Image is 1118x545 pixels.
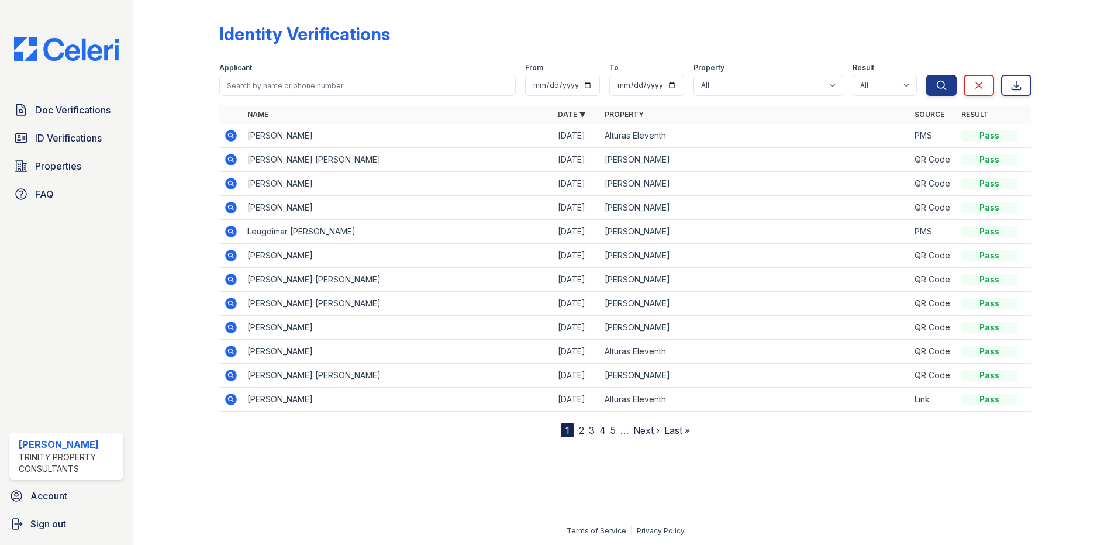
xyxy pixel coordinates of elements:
[600,340,910,364] td: Alturas Eleventh
[853,63,874,73] label: Result
[567,526,626,535] a: Terms of Service
[243,124,553,148] td: [PERSON_NAME]
[600,148,910,172] td: [PERSON_NAME]
[961,346,1017,357] div: Pass
[633,425,660,436] a: Next ›
[553,316,600,340] td: [DATE]
[910,148,957,172] td: QR Code
[243,340,553,364] td: [PERSON_NAME]
[243,292,553,316] td: [PERSON_NAME] [PERSON_NAME]
[9,182,123,206] a: FAQ
[553,196,600,220] td: [DATE]
[910,340,957,364] td: QR Code
[35,131,102,145] span: ID Verifications
[243,268,553,292] td: [PERSON_NAME] [PERSON_NAME]
[609,63,619,73] label: To
[600,220,910,244] td: [PERSON_NAME]
[553,388,600,412] td: [DATE]
[600,316,910,340] td: [PERSON_NAME]
[553,172,600,196] td: [DATE]
[600,292,910,316] td: [PERSON_NAME]
[605,110,644,119] a: Property
[553,244,600,268] td: [DATE]
[219,63,252,73] label: Applicant
[600,244,910,268] td: [PERSON_NAME]
[600,172,910,196] td: [PERSON_NAME]
[243,196,553,220] td: [PERSON_NAME]
[5,37,128,61] img: CE_Logo_Blue-a8612792a0a2168367f1c8372b55b34899dd931a85d93a1a3d3e32e68fde9ad4.png
[5,484,128,508] a: Account
[910,196,957,220] td: QR Code
[600,124,910,148] td: Alturas Eleventh
[961,130,1017,142] div: Pass
[35,187,54,201] span: FAQ
[961,322,1017,333] div: Pass
[19,437,119,451] div: [PERSON_NAME]
[243,148,553,172] td: [PERSON_NAME] [PERSON_NAME]
[961,370,1017,381] div: Pass
[600,388,910,412] td: Alturas Eleventh
[600,196,910,220] td: [PERSON_NAME]
[910,220,957,244] td: PMS
[599,425,606,436] a: 4
[19,451,119,475] div: Trinity Property Consultants
[600,268,910,292] td: [PERSON_NAME]
[961,298,1017,309] div: Pass
[910,364,957,388] td: QR Code
[610,425,616,436] a: 5
[525,63,543,73] label: From
[664,425,690,436] a: Last »
[553,148,600,172] td: [DATE]
[9,154,123,178] a: Properties
[553,364,600,388] td: [DATE]
[9,126,123,150] a: ID Verifications
[553,268,600,292] td: [DATE]
[961,274,1017,285] div: Pass
[600,364,910,388] td: [PERSON_NAME]
[910,124,957,148] td: PMS
[219,75,516,96] input: Search by name or phone number
[910,172,957,196] td: QR Code
[620,423,629,437] span: …
[637,526,685,535] a: Privacy Policy
[30,489,67,503] span: Account
[9,98,123,122] a: Doc Verifications
[558,110,586,119] a: Date ▼
[630,526,633,535] div: |
[243,316,553,340] td: [PERSON_NAME]
[243,244,553,268] td: [PERSON_NAME]
[553,340,600,364] td: [DATE]
[961,154,1017,165] div: Pass
[693,63,724,73] label: Property
[910,292,957,316] td: QR Code
[961,202,1017,213] div: Pass
[219,23,390,44] div: Identity Verifications
[243,388,553,412] td: [PERSON_NAME]
[579,425,584,436] a: 2
[553,292,600,316] td: [DATE]
[910,316,957,340] td: QR Code
[243,220,553,244] td: Leugdimar [PERSON_NAME]
[35,159,81,173] span: Properties
[5,512,128,536] a: Sign out
[910,268,957,292] td: QR Code
[35,103,111,117] span: Doc Verifications
[961,178,1017,189] div: Pass
[961,250,1017,261] div: Pass
[961,226,1017,237] div: Pass
[561,423,574,437] div: 1
[243,172,553,196] td: [PERSON_NAME]
[589,425,595,436] a: 3
[961,394,1017,405] div: Pass
[553,220,600,244] td: [DATE]
[553,124,600,148] td: [DATE]
[30,517,66,531] span: Sign out
[247,110,268,119] a: Name
[961,110,989,119] a: Result
[910,244,957,268] td: QR Code
[243,364,553,388] td: [PERSON_NAME] [PERSON_NAME]
[910,388,957,412] td: Link
[915,110,944,119] a: Source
